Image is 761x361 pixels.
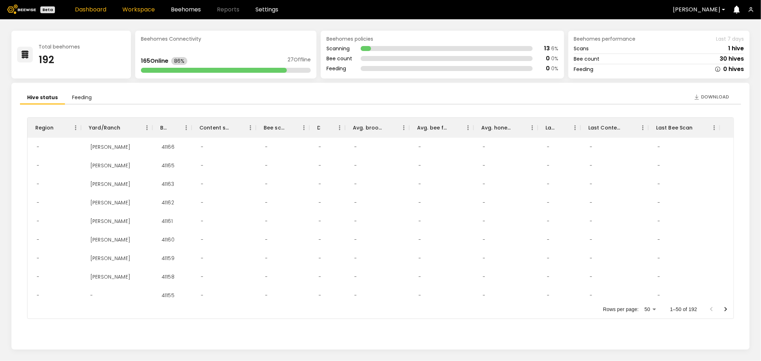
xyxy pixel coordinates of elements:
button: Sort [284,123,294,133]
div: - [349,193,362,212]
div: - [313,249,327,268]
div: Beehomes policies [326,36,558,41]
div: - [477,138,491,156]
div: Dead hives [317,118,320,138]
div: - [259,175,273,193]
div: 41162 [156,193,180,212]
div: - [195,138,209,156]
div: - [349,249,362,268]
div: - [349,156,362,175]
div: - [195,230,209,249]
div: - [477,230,491,249]
div: - [413,212,427,230]
div: - [31,286,45,305]
button: Menu [709,122,720,133]
button: Menu [245,122,256,133]
div: - [652,138,666,156]
button: Menu [299,122,309,133]
div: - [652,212,666,230]
button: Go to next page [719,302,733,316]
div: - [477,156,491,175]
button: Menu [142,122,152,133]
div: Feeding [326,66,352,71]
div: - [31,249,45,268]
li: Feeding [65,91,99,105]
p: 1–50 of 192 [670,306,697,313]
div: 41155 [156,286,180,305]
button: Sort [54,123,64,133]
div: Bee count [574,56,600,61]
div: - [31,193,45,212]
div: Thomsen [85,156,136,175]
div: Last Content Scan [580,118,648,138]
div: - [584,193,598,212]
div: - [541,268,555,286]
div: - [195,175,209,193]
div: - [31,212,45,230]
div: Bee count [326,56,352,61]
div: 1 hive [728,46,744,51]
div: - [259,156,273,175]
div: 0 % [551,66,558,71]
div: Thomsen [85,175,136,193]
div: Total beehomes [39,44,80,49]
div: - [541,286,555,305]
button: Menu [527,122,538,133]
div: Content scan hives [199,118,231,138]
div: - [477,193,491,212]
div: 41163 [156,175,180,193]
div: - [652,249,666,268]
button: Menu [399,122,409,133]
div: Yard/Ranch [89,118,121,138]
a: Dashboard [75,7,106,12]
div: - [541,156,555,175]
div: - [413,138,427,156]
div: - [541,175,555,193]
a: Workspace [122,7,155,12]
button: Menu [638,122,648,133]
div: - [195,212,209,230]
div: - [584,138,598,156]
div: Larvae [538,118,580,138]
div: - [31,175,45,193]
div: Avg. honey frames [473,118,538,138]
a: Beehomes [171,7,201,12]
div: Last Bee Scan [648,118,720,138]
div: - [313,156,327,175]
div: - [541,212,555,230]
div: - [477,212,491,230]
div: - [31,138,45,156]
button: Sort [623,123,633,133]
div: Avg. brood frames [353,118,384,138]
li: Hive status [20,91,65,105]
div: - [349,212,362,230]
button: Menu [570,122,580,133]
div: - [313,138,327,156]
span: Reports [217,7,239,12]
div: - [477,268,491,286]
div: - [313,230,327,249]
div: Beehomes Connectivity [141,36,311,41]
button: Sort [448,123,458,133]
div: 41166 [156,138,180,156]
div: - [584,249,598,268]
div: Thomsen [85,138,136,156]
button: Sort [231,123,241,133]
div: - [652,193,666,212]
div: - [584,268,598,286]
div: 0 hives [723,66,744,72]
div: - [195,156,209,175]
div: - [259,268,273,286]
div: - [85,286,98,305]
div: - [313,268,327,286]
div: - [259,212,273,230]
div: - [313,286,327,305]
div: 165 Online [141,58,168,64]
div: - [195,193,209,212]
div: 6 % [551,46,558,51]
div: Avg. bee frames [417,118,448,138]
div: - [31,230,45,249]
div: - [259,138,273,156]
div: - [349,268,362,286]
div: - [413,249,427,268]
